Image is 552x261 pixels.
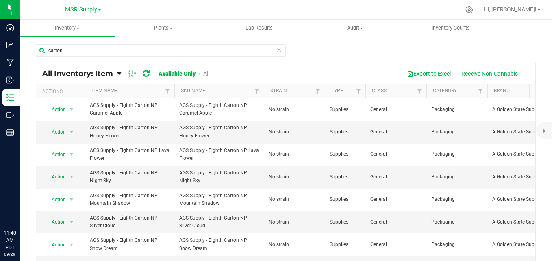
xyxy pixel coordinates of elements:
[431,106,482,113] span: Packaging
[330,218,361,226] span: Supplies
[90,214,170,230] span: AGS Supply - Eighth Carton NP Silver Cloud
[90,102,170,117] span: AGS Supply - Eighth Carton NP Caramel Apple
[90,147,170,162] span: AGS Supply - Eighth Carton NP Lava Flower
[269,218,320,226] span: No strain
[492,128,543,136] span: A Golden State Supply
[6,76,14,84] inline-svg: Inbound
[307,20,403,37] a: Audit
[67,104,77,115] span: select
[464,6,474,13] div: Manage settings
[179,124,259,139] span: AGS Supply - Eighth Carton NP Honey Flower
[250,84,264,98] a: Filter
[269,150,320,158] span: No strain
[42,89,82,94] div: Actions
[372,88,387,94] a: Class
[431,241,482,248] span: Packaging
[44,194,66,205] span: Action
[413,84,426,98] a: Filter
[179,169,259,185] span: AGS Supply - Eighth Carton NP Night Sky
[181,88,205,94] a: SKU Name
[44,126,66,138] span: Action
[330,196,361,203] span: Supplies
[179,192,259,207] span: AGS Supply - Eighth Carton NP Mountain Shadow
[431,128,482,136] span: Packaging
[269,196,320,203] span: No strain
[431,150,482,158] span: Packaging
[6,59,14,67] inline-svg: Manufacturing
[421,24,481,32] span: Inventory Counts
[67,239,77,250] span: select
[431,173,482,181] span: Packaging
[42,69,113,78] span: All Inventory: Item
[492,106,543,113] span: A Golden State Supply
[67,149,77,160] span: select
[492,150,543,158] span: A Golden State Supply
[370,106,422,113] span: General
[431,196,482,203] span: Packaging
[402,67,456,80] button: Export to Excel
[42,69,117,78] a: All Inventory: Item
[276,44,282,55] span: Clear
[492,241,543,248] span: A Golden State Supply
[179,147,259,162] span: AGS Supply - Eighth Carton NP Lava Flower
[269,241,320,248] span: No strain
[370,150,422,158] span: General
[91,88,117,94] a: Item Name
[159,70,196,77] a: Available Only
[433,88,457,94] a: Category
[36,44,286,57] input: Search Item Name, Retail Display Name, SKU, Part Number...
[431,218,482,226] span: Packaging
[6,128,14,137] inline-svg: Reports
[20,24,115,32] span: Inventory
[67,194,77,205] span: select
[90,124,170,139] span: AGS Supply - Eighth Carton NP Honey Flower
[4,251,16,257] p: 09/29
[179,214,259,230] span: AGS Supply - Eighth Carton NP Silver Cloud
[4,229,16,251] p: 11:40 AM PDT
[67,171,77,183] span: select
[403,20,499,37] a: Inventory Counts
[307,24,402,32] span: Audit
[44,216,66,228] span: Action
[6,24,14,32] inline-svg: Dashboard
[492,173,543,181] span: A Golden State Supply
[44,104,66,115] span: Action
[116,24,211,32] span: Plants
[90,169,170,185] span: AGS Supply - Eighth Carton NP Night Sky
[456,67,523,80] button: Receive Non-Cannabis
[492,196,543,203] span: A Golden State Supply
[370,128,422,136] span: General
[90,192,170,207] span: AGS Supply - Eighth Carton NP Mountain Shadow
[484,6,537,13] span: Hi, [PERSON_NAME]!
[370,218,422,226] span: General
[370,173,422,181] span: General
[474,84,487,98] a: Filter
[67,126,77,138] span: select
[494,88,510,94] a: Brand
[330,150,361,158] span: Supplies
[24,195,34,204] iframe: Resource center unread badge
[161,84,174,98] a: Filter
[115,20,211,37] a: Plants
[8,196,33,220] iframe: Resource center
[270,88,287,94] a: Strain
[330,106,361,113] span: Supplies
[20,20,115,37] a: Inventory
[331,88,343,94] a: Type
[211,20,307,37] a: Lab Results
[330,173,361,181] span: Supplies
[67,216,77,228] span: select
[90,237,170,252] span: AGS Supply - Eighth Carton NP Snow Dream
[311,84,325,98] a: Filter
[370,196,422,203] span: General
[65,6,97,13] span: MSR Supply
[203,70,209,77] a: All
[179,102,259,117] span: AGS Supply - Eighth Carton NP Caramel Apple
[44,149,66,160] span: Action
[269,106,320,113] span: No strain
[6,111,14,119] inline-svg: Outbound
[492,218,543,226] span: A Golden State Supply
[44,171,66,183] span: Action
[330,241,361,248] span: Supplies
[6,94,14,102] inline-svg: Inventory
